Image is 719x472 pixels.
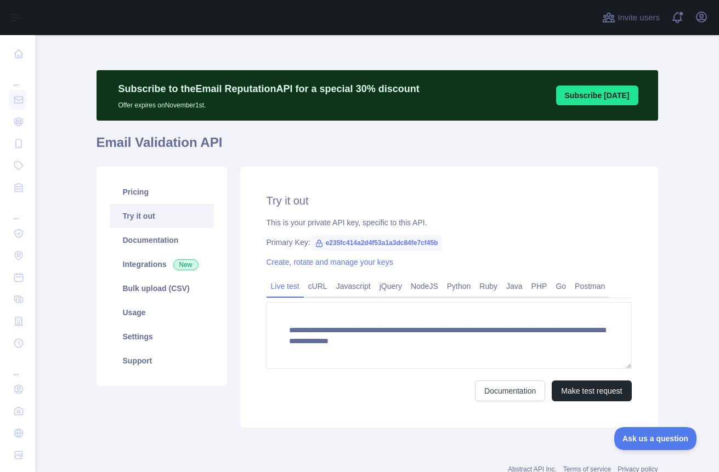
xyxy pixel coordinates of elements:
[551,277,570,295] a: Go
[443,277,475,295] a: Python
[332,277,375,295] a: Javascript
[173,259,199,270] span: New
[110,349,214,373] a: Support
[110,252,214,276] a: Integrations New
[110,325,214,349] a: Settings
[527,277,552,295] a: PHP
[267,217,632,228] div: This is your private API key, specific to this API.
[406,277,443,295] a: NodeJS
[375,277,406,295] a: jQuery
[267,237,632,248] div: Primary Key:
[110,204,214,228] a: Try it out
[118,96,420,110] p: Offer expires on November 1st.
[310,235,443,251] span: e235fc414a2d4f53a1a3dc84fe7cf45b
[600,9,662,26] button: Invite users
[552,380,631,401] button: Make test request
[475,380,545,401] a: Documentation
[97,134,658,160] h1: Email Validation API
[9,355,26,377] div: ...
[110,180,214,204] a: Pricing
[110,300,214,325] a: Usage
[118,81,420,96] p: Subscribe to the Email Reputation API for a special 30 % discount
[110,276,214,300] a: Bulk upload (CSV)
[267,193,632,208] h2: Try it out
[9,200,26,221] div: ...
[267,277,304,295] a: Live test
[267,258,393,266] a: Create, rotate and manage your keys
[304,277,332,295] a: cURL
[475,277,502,295] a: Ruby
[618,12,660,24] span: Invite users
[614,427,697,450] iframe: Toggle Customer Support
[570,277,609,295] a: Postman
[9,66,26,88] div: ...
[556,86,638,105] button: Subscribe [DATE]
[110,228,214,252] a: Documentation
[502,277,527,295] a: Java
